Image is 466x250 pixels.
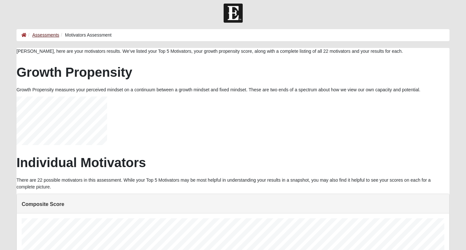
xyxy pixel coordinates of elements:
p: Growth Propensity measures your perceived mindset on a continuum between a growth mindset and fix... [17,86,449,93]
b: Composite Score [22,201,64,207]
a: Assessments [32,32,59,38]
img: Church of Eleven22 Logo [224,4,243,23]
p: There are 22 possible motivators in this assessment. While your Top 5 Motivators may be most help... [17,177,449,190]
p: [PERSON_NAME], here are your motivators results. We’ve listed your Top 5 Motivators, your growth ... [17,48,449,55]
h2: Individual Motivators [17,155,449,170]
li: Motivators Assessment [59,32,112,39]
h2: Growth Propensity [17,64,449,80]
